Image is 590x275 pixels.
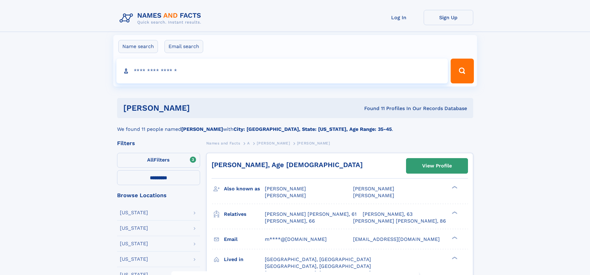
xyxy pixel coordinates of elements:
[406,158,468,173] a: View Profile
[120,210,148,215] div: [US_STATE]
[257,139,290,147] a: [PERSON_NAME]
[117,118,473,133] div: We found 11 people named with .
[224,184,265,194] h3: Also known as
[118,40,158,53] label: Name search
[353,218,446,224] a: [PERSON_NAME] [PERSON_NAME], 86
[123,104,277,112] h1: [PERSON_NAME]
[257,141,290,145] span: [PERSON_NAME]
[224,209,265,220] h3: Relatives
[265,218,315,224] a: [PERSON_NAME], 66
[265,256,371,262] span: [GEOGRAPHIC_DATA], [GEOGRAPHIC_DATA]
[277,105,467,112] div: Found 11 Profiles In Our Records Database
[450,256,458,260] div: ❯
[450,185,458,189] div: ❯
[116,59,448,83] input: search input
[451,59,474,83] button: Search Button
[450,236,458,240] div: ❯
[353,193,394,198] span: [PERSON_NAME]
[181,126,223,132] b: [PERSON_NAME]
[424,10,473,25] a: Sign Up
[363,211,413,218] a: [PERSON_NAME], 63
[117,10,206,27] img: Logo Names and Facts
[212,161,363,169] a: [PERSON_NAME], Age [DEMOGRAPHIC_DATA]
[247,139,250,147] a: A
[353,186,394,192] span: [PERSON_NAME]
[120,226,148,231] div: [US_STATE]
[224,254,265,265] h3: Lived in
[265,263,371,269] span: [GEOGRAPHIC_DATA], [GEOGRAPHIC_DATA]
[147,157,154,163] span: All
[117,153,200,168] label: Filters
[117,140,200,146] div: Filters
[206,139,240,147] a: Names and Facts
[164,40,203,53] label: Email search
[297,141,330,145] span: [PERSON_NAME]
[247,141,250,145] span: A
[224,234,265,245] h3: Email
[353,236,440,242] span: [EMAIL_ADDRESS][DOMAIN_NAME]
[265,193,306,198] span: [PERSON_NAME]
[422,159,452,173] div: View Profile
[374,10,424,25] a: Log In
[120,257,148,262] div: [US_STATE]
[450,211,458,215] div: ❯
[265,211,356,218] a: [PERSON_NAME] [PERSON_NAME], 61
[120,241,148,246] div: [US_STATE]
[265,186,306,192] span: [PERSON_NAME]
[117,193,200,198] div: Browse Locations
[234,126,392,132] b: City: [GEOGRAPHIC_DATA], State: [US_STATE], Age Range: 35-45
